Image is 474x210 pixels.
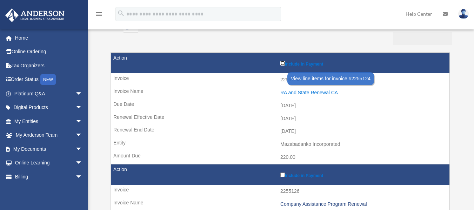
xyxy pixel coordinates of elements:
[391,23,449,45] label: Search:
[3,8,67,22] img: Anderson Advisors Platinum Portal
[75,170,89,184] span: arrow_drop_down
[40,74,56,85] div: NEW
[75,128,89,143] span: arrow_drop_down
[75,156,89,170] span: arrow_drop_down
[5,170,89,184] a: Billingarrow_drop_down
[280,171,446,178] label: Include in Payment
[111,23,154,40] label: Show entries
[280,60,446,67] label: Include in Payment
[458,9,469,19] img: User Pic
[280,61,285,66] input: Include in Payment
[111,112,449,126] td: [DATE]
[10,184,86,198] a: Open Invoices
[111,151,449,164] td: 220.00
[75,87,89,101] span: arrow_drop_down
[280,201,446,207] div: Company Assistance Program Renewal
[280,90,446,96] div: RA and State Renewal CA
[5,73,93,87] a: Order StatusNEW
[111,99,449,113] td: [DATE]
[111,138,449,151] td: Mazabadanko Incorporated
[75,142,89,156] span: arrow_drop_down
[75,114,89,129] span: arrow_drop_down
[280,172,285,177] input: Include in Payment
[5,87,93,101] a: Platinum Q&Aarrow_drop_down
[75,101,89,115] span: arrow_drop_down
[5,114,93,128] a: My Entitiesarrow_drop_down
[5,101,93,115] a: Digital Productsarrow_drop_down
[393,32,452,45] input: Search:
[5,45,93,59] a: Online Ordering
[5,142,93,156] a: My Documentsarrow_drop_down
[5,59,93,73] a: Tax Organizers
[111,125,449,138] td: [DATE]
[5,156,93,170] a: Online Learningarrow_drop_down
[111,185,449,198] td: 2255126
[117,9,125,17] i: search
[5,128,93,142] a: My Anderson Teamarrow_drop_down
[5,31,93,45] a: Home
[95,10,103,18] i: menu
[111,73,449,87] td: 2255124
[95,12,103,18] a: menu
